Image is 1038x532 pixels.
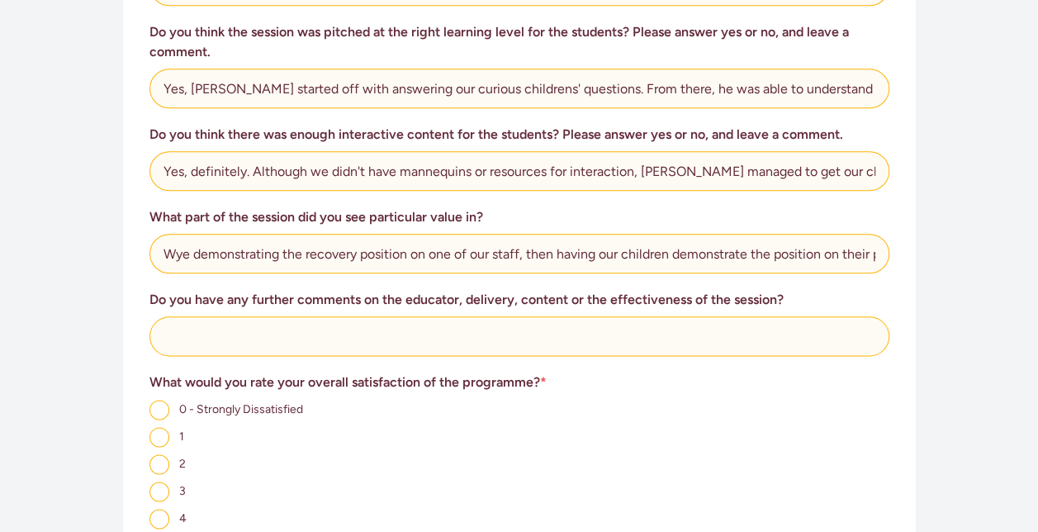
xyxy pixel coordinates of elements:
span: 0 - Strongly Dissatisfied [179,402,303,416]
h3: What part of the session did you see particular value in? [149,207,889,227]
span: 3 [179,484,186,498]
span: 2 [179,457,186,471]
h3: Do you think the session was pitched at the right learning level for the students? Please answer ... [149,22,889,62]
span: 1 [179,430,184,444]
input: 3 [149,482,169,501]
input: 4 [149,509,169,529]
span: 4 [179,511,187,525]
input: 2 [149,454,169,474]
h3: Do you have any further comments on the educator, delivery, content or the effectiveness of the s... [149,290,889,310]
h3: What would you rate your overall satisfaction of the programme? [149,373,889,392]
input: 0 - Strongly Dissatisfied [149,400,169,420]
h3: Do you think there was enough interactive content for the students? Please answer yes or no, and ... [149,125,889,145]
input: 1 [149,427,169,447]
